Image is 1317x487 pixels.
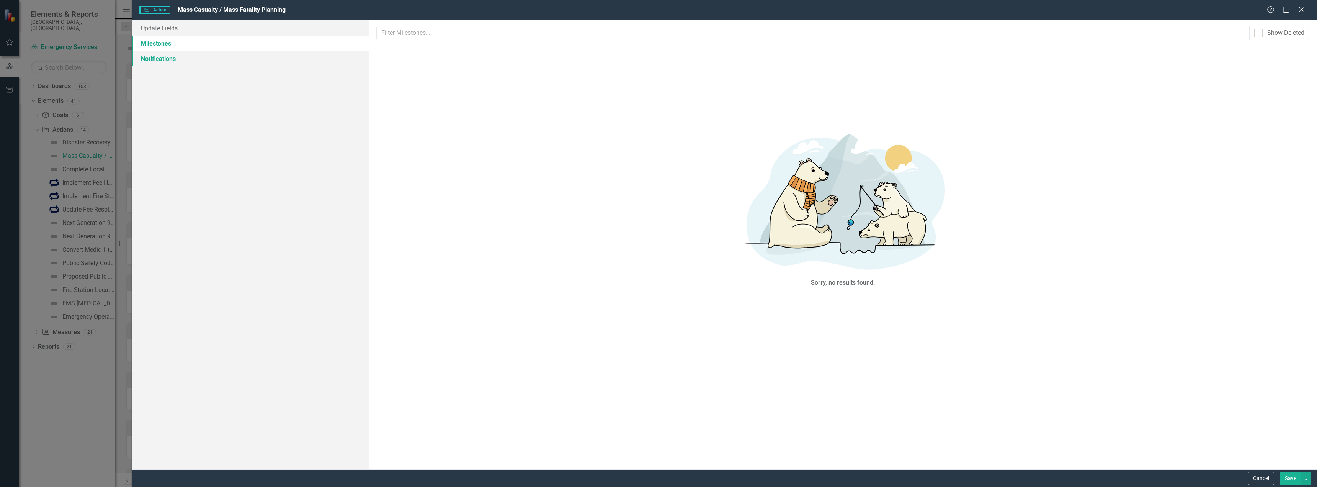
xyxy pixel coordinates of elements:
[132,36,369,51] a: Milestones
[132,20,369,36] a: Update Fields
[728,123,958,277] img: No results found
[1248,472,1274,485] button: Cancel
[178,6,286,13] span: Mass Casualty / Mass Fatality Planning
[132,51,369,66] a: Notifications
[376,26,1250,40] input: Filter Milestones...
[1280,472,1301,485] button: Save
[811,279,875,287] div: Sorry, no results found.
[1267,29,1304,38] div: Show Deleted
[139,6,170,14] span: Action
